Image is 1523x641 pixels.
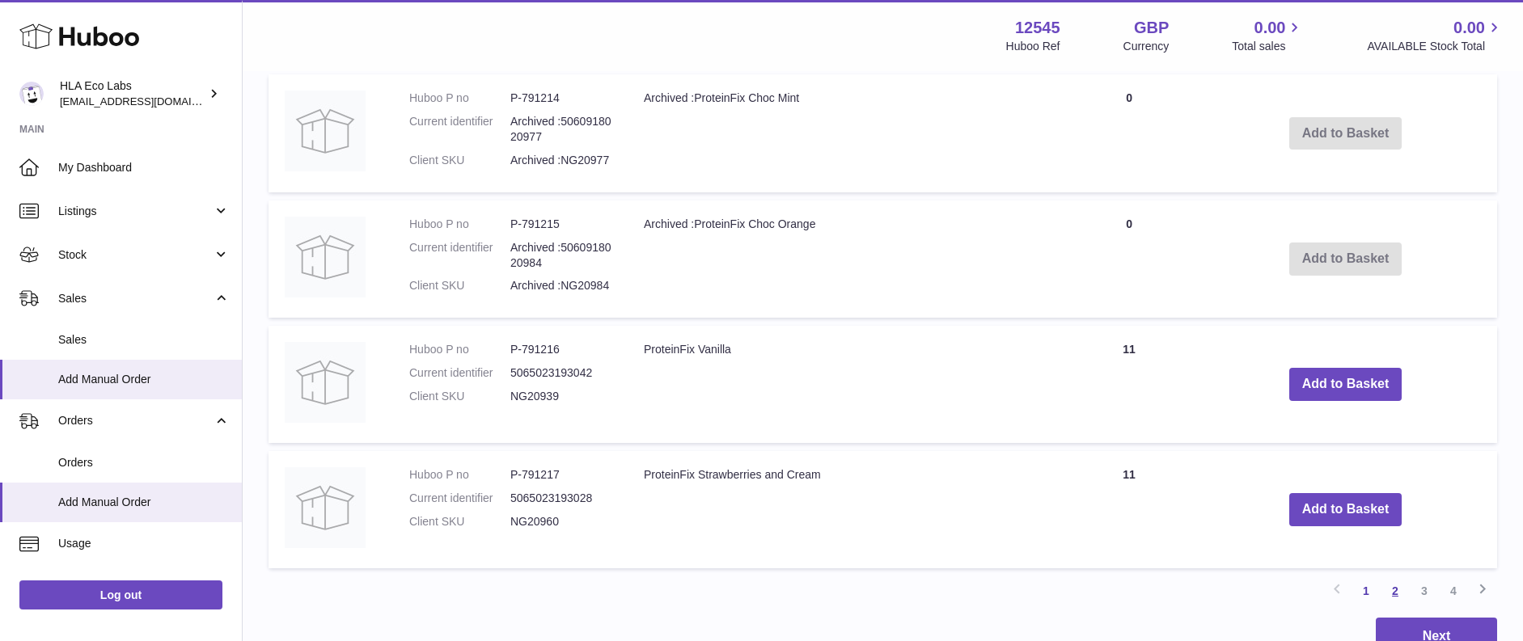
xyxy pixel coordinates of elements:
dt: Client SKU [409,389,510,404]
span: Orders [58,455,230,470]
span: [EMAIL_ADDRESS][DOMAIN_NAME] [60,95,238,108]
span: Add Manual Order [58,372,230,387]
td: Archived :ProteinFix Choc Orange [628,200,1064,318]
span: Total sales [1232,39,1304,54]
img: Archived :ProteinFix Choc Orange [285,217,366,297]
strong: 12545 [1015,17,1060,39]
td: 11 [1064,451,1194,568]
dd: 5065023193042 [510,365,611,381]
dt: Client SKU [409,153,510,168]
span: Sales [58,332,230,348]
dt: Client SKU [409,514,510,529]
a: 1 [1352,576,1381,605]
dd: 5065023193028 [510,491,611,506]
a: 3 [1410,576,1439,605]
dt: Huboo P no [409,342,510,357]
span: Add Manual Order [58,495,230,510]
td: 0 [1064,200,1194,318]
img: ProteinFix Strawberries and Cream [285,467,366,548]
div: Currency [1123,39,1170,54]
dd: Archived :NG20977 [510,153,611,168]
span: 0.00 [1453,17,1485,39]
div: HLA Eco Labs [60,78,205,109]
a: 4 [1439,576,1468,605]
button: Add to Basket [1289,368,1402,401]
dd: P-791215 [510,217,611,232]
dd: P-791217 [510,467,611,483]
dd: NG20939 [510,389,611,404]
span: 0.00 [1254,17,1286,39]
button: Add to Basket [1289,493,1402,526]
strong: GBP [1134,17,1169,39]
dt: Huboo P no [409,91,510,106]
td: 0 [1064,74,1194,192]
dd: Archived :5060918020977 [510,114,611,145]
dt: Huboo P no [409,217,510,232]
img: ProteinFix Vanilla [285,342,366,423]
img: clinton@newgendirect.com [19,82,44,106]
span: AVAILABLE Stock Total [1367,39,1504,54]
span: Usage [58,536,230,551]
a: Log out [19,580,222,609]
dt: Current identifier [409,114,510,145]
dt: Current identifier [409,240,510,271]
td: ProteinFix Vanilla [628,326,1064,443]
span: Orders [58,413,213,428]
dt: Current identifier [409,365,510,381]
dd: P-791216 [510,342,611,357]
dt: Client SKU [409,278,510,293]
span: My Dashboard [58,160,230,175]
dt: Huboo P no [409,467,510,483]
dd: Archived :NG20984 [510,278,611,293]
dd: NG20960 [510,514,611,529]
a: 0.00 AVAILABLE Stock Total [1367,17,1504,54]
span: Listings [58,204,213,219]
span: Sales [58,291,213,306]
span: Stock [58,247,213,263]
div: Huboo Ref [1006,39,1060,54]
a: 2 [1381,576,1410,605]
dd: P-791214 [510,91,611,106]
dd: Archived :5060918020984 [510,240,611,271]
td: Archived :ProteinFix Choc Mint [628,74,1064,192]
a: 0.00 Total sales [1232,17,1304,54]
dt: Current identifier [409,491,510,506]
img: Archived :ProteinFix Choc Mint [285,91,366,171]
td: ProteinFix Strawberries and Cream [628,451,1064,568]
td: 11 [1064,326,1194,443]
